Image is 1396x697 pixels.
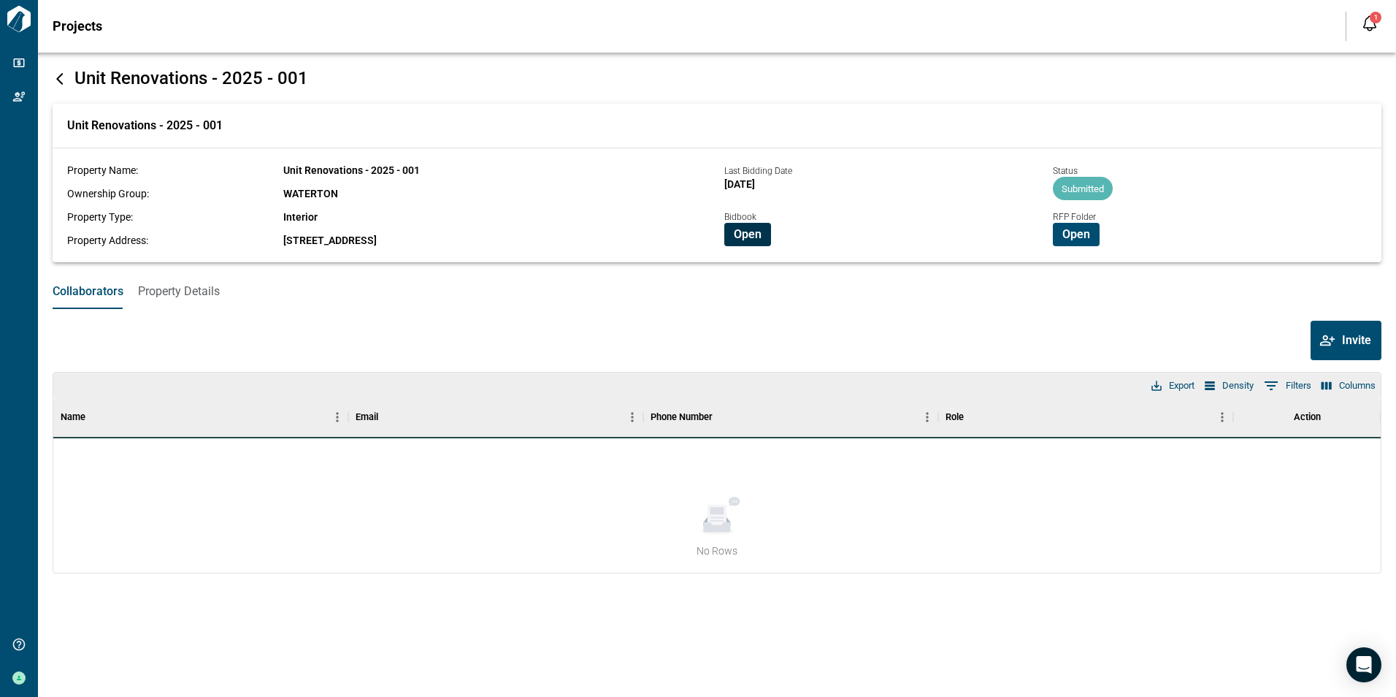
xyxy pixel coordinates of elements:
button: Menu [621,406,643,428]
div: Role [938,397,1233,438]
span: Property Name: [67,164,138,176]
button: Export [1148,376,1198,395]
div: Name [61,397,85,438]
button: Sort [713,407,733,427]
div: Email [348,397,643,438]
button: Show filters [1260,374,1315,397]
span: Property Address: [67,235,148,246]
span: RFP Folder [1053,212,1096,222]
div: Phone Number [643,397,938,438]
span: Invite [1342,333,1371,348]
a: Open [724,226,771,240]
span: Interior [283,211,318,223]
span: Unit Renovations - 2025 - 001 [67,118,223,133]
div: Email [356,397,378,438]
span: Property Type: [67,211,133,223]
button: Sort [378,407,399,427]
span: Bidbook [724,212,756,222]
button: Open [1053,223,1100,246]
button: Sort [85,407,106,427]
span: Unit Renovations - 2025 - 001 [74,68,308,88]
button: Menu [916,406,938,428]
span: Ownership Group: [67,188,149,199]
a: Open [1053,226,1100,240]
span: Open [1062,227,1090,242]
span: Property Details [138,284,220,299]
div: Action [1294,397,1321,438]
span: No Rows [697,544,737,558]
button: Density [1201,376,1257,395]
span: Projects [53,19,102,34]
button: Open notification feed [1358,12,1381,35]
button: Menu [326,406,348,428]
span: Unit Renovations - 2025 - 001 [283,164,420,176]
div: Role [946,397,964,438]
span: WATERTON [283,188,338,199]
button: Select columns [1318,376,1379,395]
span: Submitted [1053,183,1113,194]
div: Open Intercom Messenger [1346,647,1381,682]
button: Invite [1311,321,1381,360]
span: Last Bidding Date [724,166,792,176]
button: Menu [1211,406,1233,428]
span: [DATE] [724,178,755,190]
span: 1 [1374,14,1378,21]
span: Open [734,227,762,242]
div: base tabs [38,274,1396,309]
button: Sort [964,407,984,427]
button: Open [724,223,771,246]
div: Action [1233,397,1381,438]
span: Status [1053,166,1078,176]
div: Phone Number [651,397,713,438]
div: Name [53,397,348,438]
span: Collaborators [53,284,123,299]
span: [STREET_ADDRESS] [283,235,377,246]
